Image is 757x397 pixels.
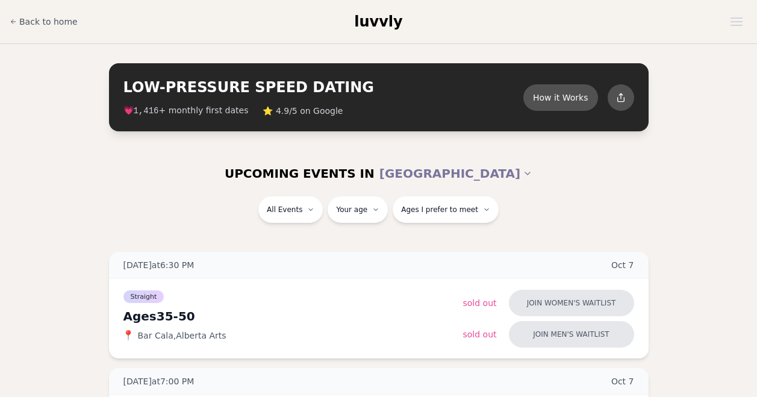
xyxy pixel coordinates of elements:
span: Oct 7 [611,259,634,271]
button: [GEOGRAPHIC_DATA] [379,160,532,187]
span: Sold Out [463,330,497,339]
h2: LOW-PRESSURE SPEED DATING [123,78,523,97]
span: 💗 + monthly first dates [123,104,249,117]
span: All Events [267,205,302,214]
span: ⭐ 4.9/5 on Google [263,105,343,117]
span: Ages I prefer to meet [401,205,478,214]
button: Open menu [726,13,747,31]
a: Back to home [10,10,78,34]
span: [DATE] at 6:30 PM [123,259,195,271]
span: Oct 7 [611,375,634,387]
span: Sold Out [463,298,497,308]
span: [DATE] at 7:00 PM [123,375,195,387]
span: UPCOMING EVENTS IN [225,165,375,182]
button: Ages I prefer to meet [393,196,499,223]
span: 1,416 [134,106,159,116]
button: Join women's waitlist [509,290,634,316]
a: luvvly [354,12,402,31]
span: Your age [336,205,367,214]
span: Back to home [19,16,78,28]
button: Your age [328,196,388,223]
span: luvvly [354,13,402,30]
span: 📍 [123,331,133,340]
span: Straight [123,290,164,303]
button: Join men's waitlist [509,321,634,348]
span: Bar Cala , Alberta Arts [138,330,226,342]
div: Ages 35-50 [123,308,463,325]
button: All Events [258,196,323,223]
button: How it Works [523,84,598,111]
